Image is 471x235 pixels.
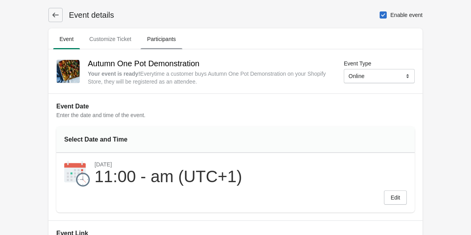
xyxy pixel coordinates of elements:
span: Edit [391,194,400,201]
h1: Event details [63,9,114,21]
strong: Your event is ready ! [88,71,140,77]
div: Everytime a customer buys Autumn One Pot Demonstration on your Shopify Store, they will be regist... [88,70,331,86]
span: Enter the date and time of the event. [56,112,145,118]
button: Edit [384,190,407,205]
div: 11:00 - am (UTC+1) [95,168,242,185]
span: Enable event [390,11,423,19]
span: Participants [141,32,182,46]
label: Event Type [344,60,371,67]
h2: Autumn One Pot Demonstration [88,57,331,70]
div: Select Date and Time [64,135,167,144]
h2: Event Date [56,102,415,111]
img: One-PotWonderswithJoPratt_2_ed5adc43-e934-4bd5-8685-80a651a533ca.png [57,60,80,83]
img: calendar-9220d27974dede90758afcd34f990835.png [64,161,90,187]
span: Customize Ticket [83,32,138,46]
div: [DATE] [95,161,242,168]
span: Event [53,32,80,46]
